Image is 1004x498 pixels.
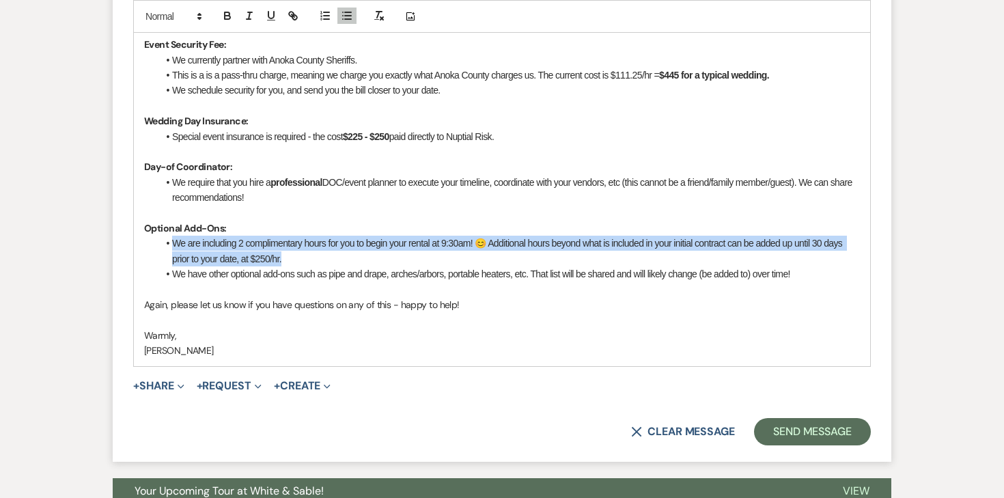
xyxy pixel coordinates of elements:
[144,115,249,127] strong: Wedding Day Insurance:
[158,53,860,68] li: We currently partner with Anoka County Sheriffs.
[144,222,226,234] strong: Optional Add-Ons:
[631,426,735,437] button: Clear message
[144,299,460,311] span: Again, please let us know if you have questions on any of this - happy to help!
[133,381,139,391] span: +
[659,70,769,81] strong: $445 for a typical wedding.
[158,83,860,98] li: We schedule security for you, and send you the bill closer to your date.
[158,175,860,206] li: We require that you hire a DOC/event planner to execute your timeline, coordinate with your vendo...
[843,484,869,498] span: View
[144,344,214,357] span: [PERSON_NAME]
[144,329,176,342] span: Warmly,
[158,266,860,281] li: We have other optional add-ons such as pipe and drape, arches/arbors, portable heaters, etc. That...
[158,236,860,266] li: We are including 2 complimentary hours for you to begin your rental at 9:30am! 😊 Additional hours...
[158,68,860,83] li: This is a is a pass-thru charge, meaning we charge you exactly what Anoka County charges us. The ...
[270,177,322,188] strong: professional
[343,131,389,142] strong: $225 - $250
[133,381,184,391] button: Share
[754,418,871,445] button: Send Message
[274,381,331,391] button: Create
[135,484,324,498] span: Your Upcoming Tour at White & Sable!
[144,38,226,51] strong: Event Security Fee:
[197,381,262,391] button: Request
[197,381,203,391] span: +
[158,129,860,144] li: Special event insurance is required - the cost paid directly to Nuptial Risk.
[144,161,232,173] strong: Day-of Coordinator:
[274,381,280,391] span: +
